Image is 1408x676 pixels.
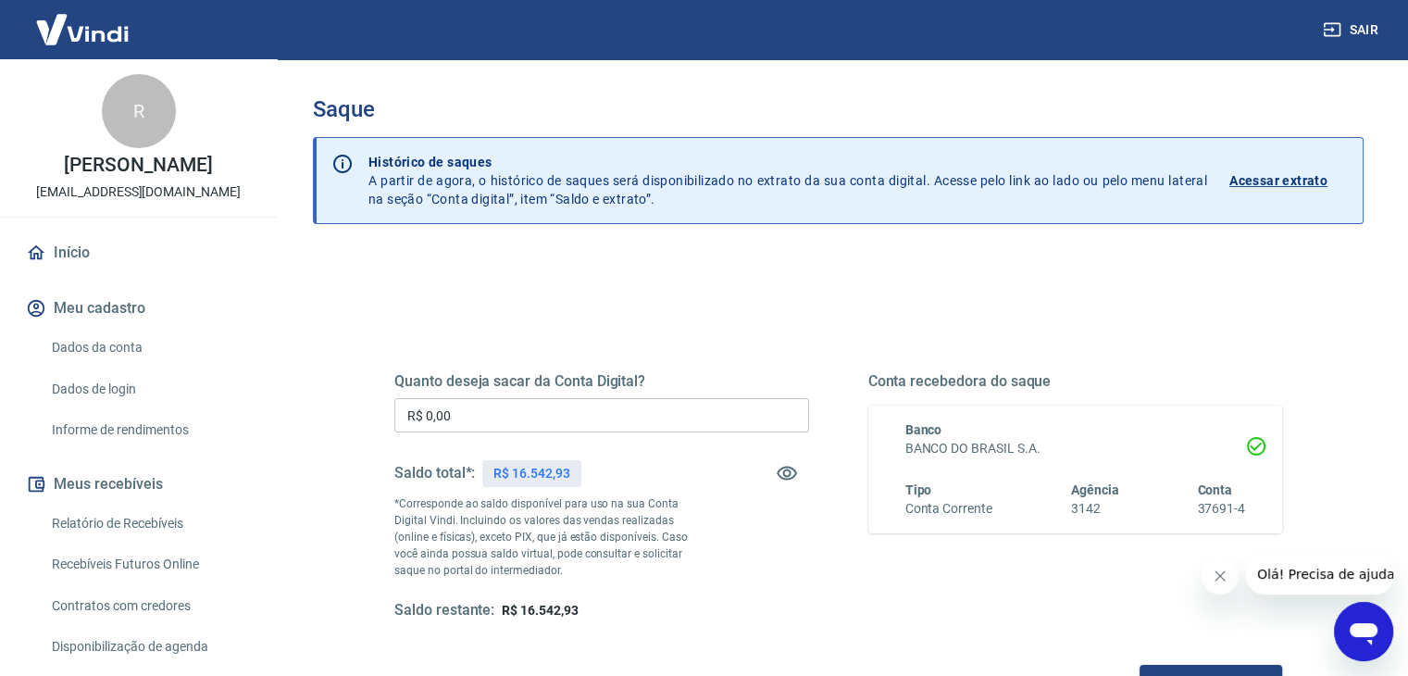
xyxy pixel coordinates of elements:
button: Meu cadastro [22,288,255,329]
a: Dados da conta [44,329,255,367]
h5: Conta recebedora do saque [868,372,1283,391]
p: Acessar extrato [1229,171,1327,190]
h5: Saldo restante: [394,601,494,620]
h6: Conta Corrente [905,499,992,519]
span: Agência [1071,482,1119,497]
button: Sair [1319,13,1386,47]
h5: Saldo total*: [394,464,475,482]
p: A partir de agora, o histórico de saques será disponibilizado no extrato da sua conta digital. Ac... [368,153,1207,208]
a: Dados de login [44,370,255,408]
span: Tipo [905,482,932,497]
p: [PERSON_NAME] [64,156,212,175]
a: Contratos com credores [44,587,255,625]
p: R$ 16.542,93 [493,464,569,483]
button: Meus recebíveis [22,464,255,505]
h6: 3142 [1071,499,1119,519]
p: [EMAIL_ADDRESS][DOMAIN_NAME] [36,182,241,202]
a: Disponibilização de agenda [44,628,255,666]
iframe: Fechar mensagem [1202,557,1239,595]
p: *Corresponde ao saldo disponível para uso na sua Conta Digital Vindi. Incluindo os valores das ve... [394,495,705,579]
h5: Quanto deseja sacar da Conta Digital? [394,372,809,391]
iframe: Mensagem da empresa [1246,554,1393,595]
p: Histórico de saques [368,153,1207,171]
iframe: Botão para abrir a janela de mensagens [1334,602,1393,661]
h6: BANCO DO BRASIL S.A. [905,439,1246,458]
h3: Saque [313,96,1364,122]
a: Relatório de Recebíveis [44,505,255,543]
a: Recebíveis Futuros Online [44,545,255,583]
span: Olá! Precisa de ajuda? [11,13,156,28]
a: Informe de rendimentos [44,411,255,449]
img: Vindi [22,1,143,57]
a: Acessar extrato [1229,153,1348,208]
a: Início [22,232,255,273]
h6: 37691-4 [1197,499,1245,519]
span: Conta [1197,482,1232,497]
span: Banco [905,422,942,437]
div: R [102,74,176,148]
span: R$ 16.542,93 [502,603,578,618]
